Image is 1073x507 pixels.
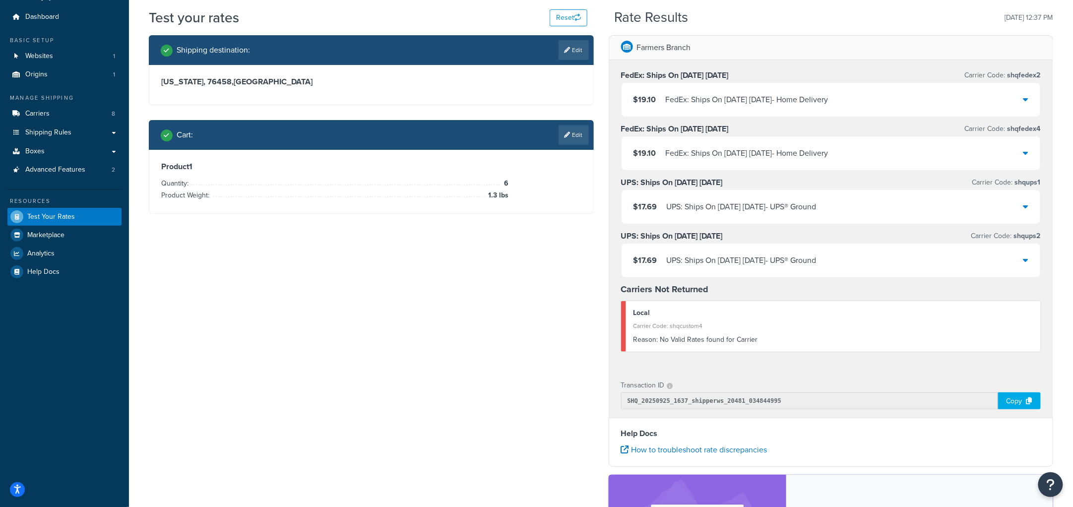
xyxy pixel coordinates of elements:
[7,105,122,123] a: Carriers8
[177,46,250,55] h2: Shipping destination :
[633,147,656,159] span: $19.10
[621,428,1041,440] h4: Help Docs
[7,197,122,205] div: Resources
[667,253,817,267] div: UPS: Ships On [DATE] [DATE] - UPS® Ground
[25,166,85,174] span: Advanced Features
[27,231,64,240] span: Marketplace
[1012,231,1041,241] span: shqups2
[27,213,75,221] span: Test Your Rates
[667,200,817,214] div: UPS: Ships On [DATE] [DATE] - UPS® Ground
[666,146,828,160] div: FedEx: Ships On [DATE] [DATE] - Home Delivery
[25,128,71,137] span: Shipping Rules
[633,254,657,266] span: $17.69
[550,9,587,26] button: Reset
[965,68,1041,82] p: Carrier Code:
[161,162,581,172] h3: Product 1
[7,226,122,244] a: Marketplace
[615,10,689,25] h2: Rate Results
[161,178,191,189] span: Quantity:
[7,94,122,102] div: Manage Shipping
[621,178,723,188] h3: UPS: Ships On [DATE] [DATE]
[25,147,45,156] span: Boxes
[972,176,1041,190] p: Carrier Code:
[7,65,122,84] li: Origins
[633,319,1034,333] div: Carrier Code: shqcustom4
[1005,11,1053,25] p: [DATE] 12:37 PM
[7,245,122,262] a: Analytics
[559,125,589,145] a: Edit
[149,8,239,27] h1: Test your rates
[633,333,1034,347] div: No Valid Rates found for Carrier
[1006,124,1041,134] span: shqfedex4
[113,70,115,79] span: 1
[633,201,657,212] span: $17.69
[633,334,658,345] span: Reason:
[113,52,115,61] span: 1
[7,8,122,26] a: Dashboard
[7,263,122,281] a: Help Docs
[559,40,589,60] a: Edit
[25,110,50,118] span: Carriers
[7,105,122,123] li: Carriers
[27,268,60,276] span: Help Docs
[112,110,115,118] span: 8
[161,77,581,87] h3: [US_STATE], 76458 , [GEOGRAPHIC_DATA]
[1013,177,1041,188] span: shqups1
[1006,70,1041,80] span: shqfedex2
[621,283,709,296] strong: Carriers Not Returned
[666,93,828,107] div: FedEx: Ships On [DATE] [DATE] - Home Delivery
[486,190,508,201] span: 1.3 lbs
[25,13,59,21] span: Dashboard
[971,229,1041,243] p: Carrier Code:
[621,124,729,134] h3: FedEx: Ships On [DATE] [DATE]
[177,130,193,139] h2: Cart :
[25,70,48,79] span: Origins
[7,36,122,45] div: Basic Setup
[25,52,53,61] span: Websites
[621,444,767,455] a: How to troubleshoot rate discrepancies
[7,47,122,65] li: Websites
[998,392,1041,409] div: Copy
[7,47,122,65] a: Websites1
[7,161,122,179] a: Advanced Features2
[621,70,729,80] h3: FedEx: Ships On [DATE] [DATE]
[1038,472,1063,497] button: Open Resource Center
[621,379,665,392] p: Transaction ID
[7,124,122,142] a: Shipping Rules
[112,166,115,174] span: 2
[502,178,508,190] span: 6
[161,190,212,200] span: Product Weight:
[965,122,1041,136] p: Carrier Code:
[633,306,1034,320] div: Local
[7,65,122,84] a: Origins1
[637,41,691,55] p: Farmers Branch
[633,94,656,105] span: $19.10
[621,231,723,241] h3: UPS: Ships On [DATE] [DATE]
[7,142,122,161] a: Boxes
[7,208,122,226] a: Test Your Rates
[7,161,122,179] li: Advanced Features
[27,250,55,258] span: Analytics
